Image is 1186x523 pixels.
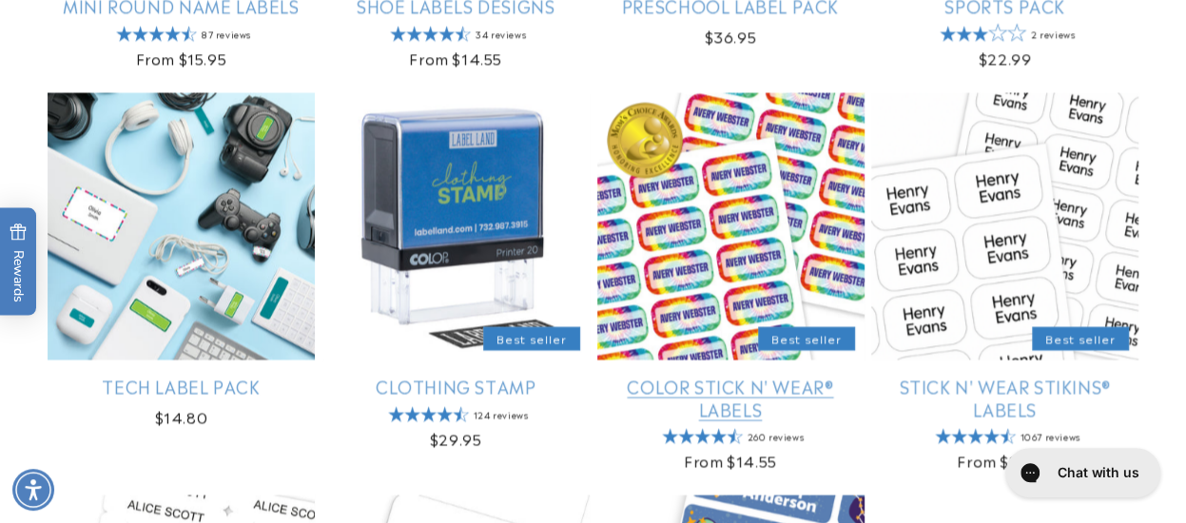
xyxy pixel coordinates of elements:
[322,376,590,397] a: Clothing Stamp
[12,469,54,511] div: Accessibility Menu
[871,376,1138,420] a: Stick N' Wear Stikins® Labels
[597,376,865,420] a: Color Stick N' Wear® Labels
[10,223,28,302] span: Rewards
[996,441,1167,504] iframe: Gorgias live chat messenger
[48,376,315,397] a: Tech Label Pack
